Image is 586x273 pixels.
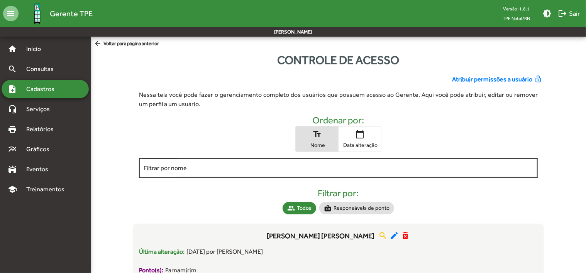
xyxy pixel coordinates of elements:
[339,126,381,152] button: Data alteração
[186,247,263,256] span: [DATE] por [PERSON_NAME]
[8,185,17,194] mat-icon: school
[558,9,567,18] mat-icon: logout
[3,6,19,21] mat-icon: menu
[139,90,538,109] div: Nessa tela você pode fazer o gerenciamento completo dos usuários que possuem acesso ao Gerente. A...
[50,7,93,20] span: Gerente TPE
[22,84,64,94] span: Cadastros
[313,115,364,126] h4: Ordenar por:
[139,247,185,256] span: Última alteração:
[555,7,583,20] button: Sair
[287,204,295,212] mat-icon: group
[22,125,64,134] span: Relatórios
[91,51,586,69] div: Controle de acesso
[534,75,544,84] mat-icon: lock_open
[22,145,60,154] span: Gráficos
[8,165,17,174] mat-icon: stadium
[8,125,17,134] mat-icon: print
[312,130,322,139] mat-icon: text_fields
[25,1,50,26] img: Logo
[452,75,532,84] span: Atribuir permissões a usuário
[94,40,159,48] span: Voltar para página anterior
[22,64,64,74] span: Consultas
[94,40,103,48] mat-icon: arrow_back
[401,231,410,240] mat-icon: delete_forever
[390,231,399,240] mat-icon: edit
[283,202,316,214] mat-chip: Todos
[267,231,374,241] span: [PERSON_NAME] [PERSON_NAME]
[542,9,552,18] mat-icon: brightness_medium
[8,84,17,94] mat-icon: note_add
[22,104,60,114] span: Serviços
[319,202,394,214] mat-chip: Responsáveis de ponto
[22,165,59,174] span: Eventos
[496,13,536,23] span: TPE Natal/RN
[496,4,536,13] div: Versão: 1.8.1
[8,64,17,74] mat-icon: search
[318,188,359,199] h4: Filtrar por:
[324,204,332,212] mat-icon: badge
[296,126,338,152] button: Nome
[378,231,388,240] mat-icon: search
[355,130,364,139] mat-icon: calendar_today
[298,142,336,148] span: Nome
[8,104,17,114] mat-icon: headset_mic
[22,44,52,54] span: Início
[558,7,580,20] span: Sair
[8,44,17,54] mat-icon: home
[340,142,379,148] span: Data alteração
[8,145,17,154] mat-icon: multiline_chart
[22,185,74,194] span: Treinamentos
[19,1,93,26] a: Gerente TPE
